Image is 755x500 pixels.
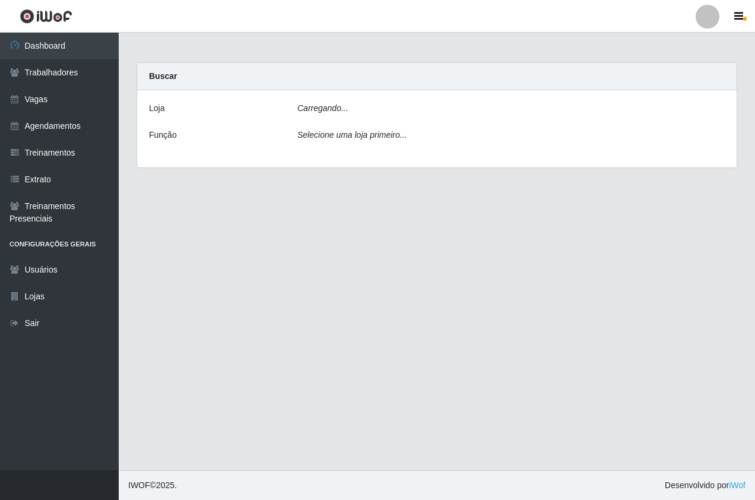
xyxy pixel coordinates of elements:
[20,9,72,24] img: CoreUI Logo
[149,102,164,115] label: Loja
[297,103,348,113] i: Carregando...
[297,130,407,140] i: Selecione uma loja primeiro...
[128,480,150,490] span: IWOF
[729,480,746,490] a: iWof
[665,479,746,492] span: Desenvolvido por
[128,479,177,492] span: © 2025 .
[149,129,177,141] label: Função
[149,71,177,81] strong: Buscar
